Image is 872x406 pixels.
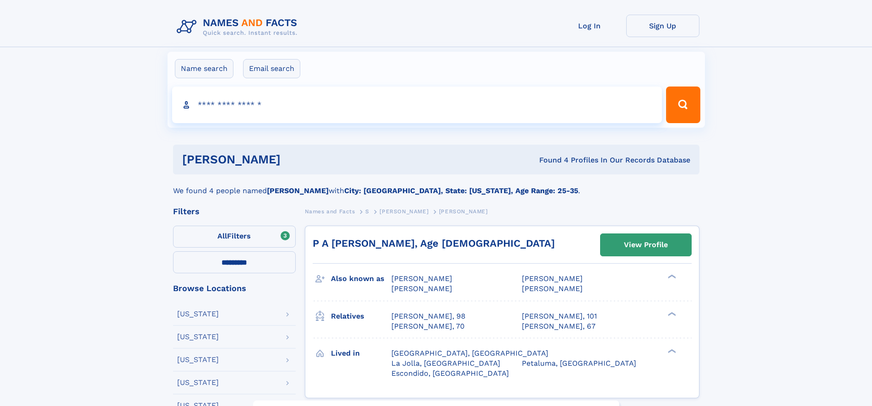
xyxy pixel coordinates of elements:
[331,271,391,287] h3: Also known as
[365,206,369,217] a: S
[666,274,677,280] div: ❯
[173,15,305,39] img: Logo Names and Facts
[331,346,391,361] h3: Lived in
[439,208,488,215] span: [PERSON_NAME]
[172,87,662,123] input: search input
[365,208,369,215] span: S
[391,274,452,283] span: [PERSON_NAME]
[522,284,583,293] span: [PERSON_NAME]
[391,359,500,368] span: La Jolla, [GEOGRAPHIC_DATA]
[391,284,452,293] span: [PERSON_NAME]
[379,206,428,217] a: [PERSON_NAME]
[173,174,699,196] div: We found 4 people named with .
[410,155,690,165] div: Found 4 Profiles In Our Records Database
[391,311,466,321] a: [PERSON_NAME], 98
[243,59,300,78] label: Email search
[666,87,700,123] button: Search Button
[305,206,355,217] a: Names and Facts
[217,232,227,240] span: All
[313,238,555,249] a: P A [PERSON_NAME], Age [DEMOGRAPHIC_DATA]
[391,349,548,357] span: [GEOGRAPHIC_DATA], [GEOGRAPHIC_DATA]
[173,207,296,216] div: Filters
[173,284,296,292] div: Browse Locations
[177,356,219,363] div: [US_STATE]
[391,321,465,331] a: [PERSON_NAME], 70
[553,15,626,37] a: Log In
[379,208,428,215] span: [PERSON_NAME]
[522,311,597,321] a: [PERSON_NAME], 101
[624,234,668,255] div: View Profile
[626,15,699,37] a: Sign Up
[344,186,578,195] b: City: [GEOGRAPHIC_DATA], State: [US_STATE], Age Range: 25-35
[601,234,691,256] a: View Profile
[522,321,596,331] a: [PERSON_NAME], 67
[522,274,583,283] span: [PERSON_NAME]
[173,226,296,248] label: Filters
[177,310,219,318] div: [US_STATE]
[331,309,391,324] h3: Relatives
[182,154,410,165] h1: [PERSON_NAME]
[522,359,636,368] span: Petaluma, [GEOGRAPHIC_DATA]
[177,333,219,341] div: [US_STATE]
[175,59,233,78] label: Name search
[391,369,509,378] span: Escondido, [GEOGRAPHIC_DATA]
[666,311,677,317] div: ❯
[666,348,677,354] div: ❯
[267,186,329,195] b: [PERSON_NAME]
[177,379,219,386] div: [US_STATE]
